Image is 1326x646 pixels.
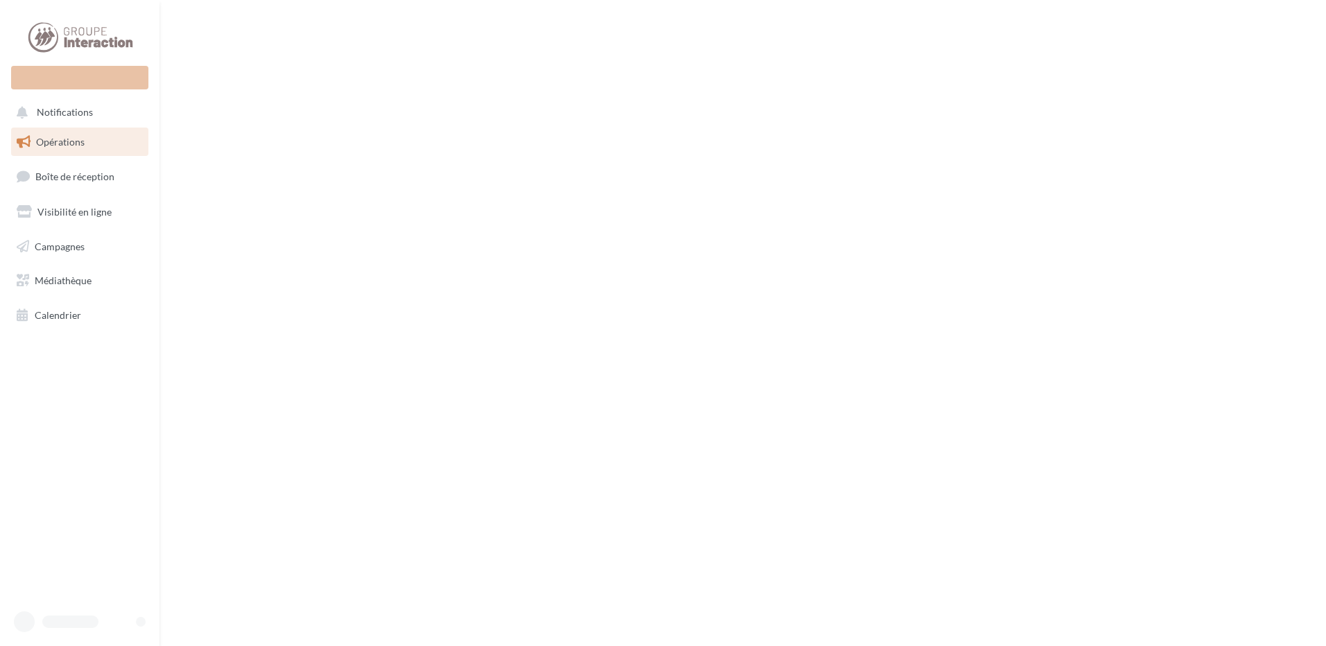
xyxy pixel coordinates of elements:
[36,136,85,148] span: Opérations
[35,240,85,252] span: Campagnes
[35,171,114,182] span: Boîte de réception
[8,301,151,330] a: Calendrier
[37,206,112,218] span: Visibilité en ligne
[37,107,93,119] span: Notifications
[35,309,81,321] span: Calendrier
[8,232,151,261] a: Campagnes
[8,198,151,227] a: Visibilité en ligne
[8,161,151,191] a: Boîte de réception
[35,274,92,286] span: Médiathèque
[8,128,151,157] a: Opérations
[11,66,148,89] div: Nouvelle campagne
[8,266,151,295] a: Médiathèque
